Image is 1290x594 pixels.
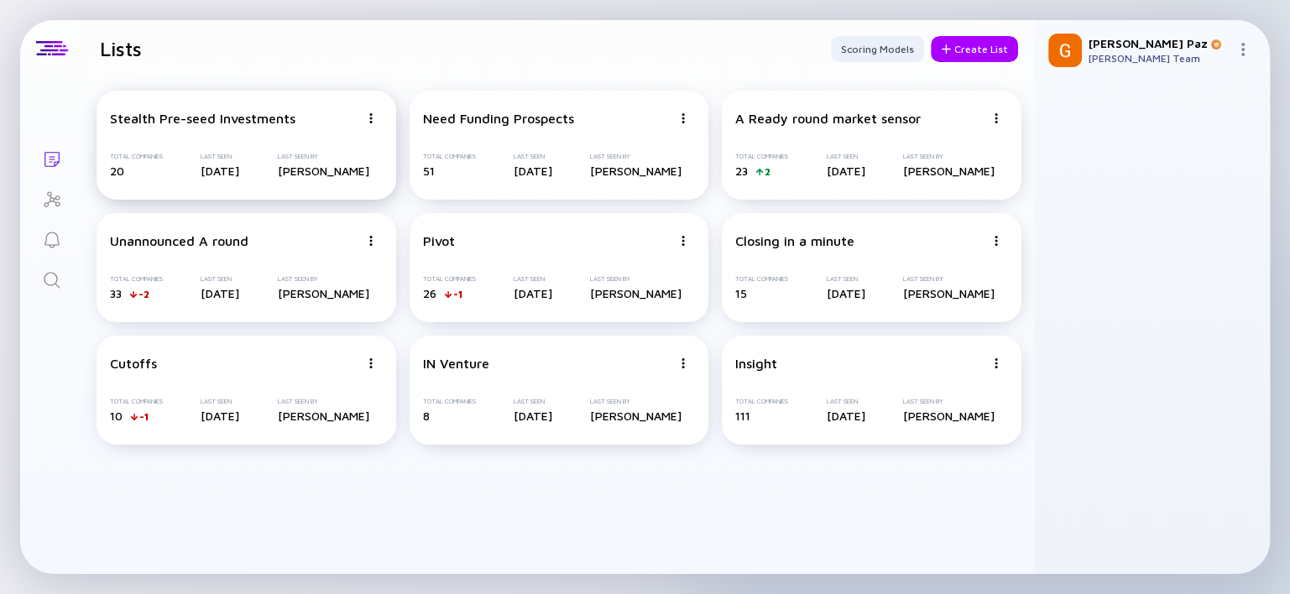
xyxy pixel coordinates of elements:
[423,233,455,248] div: Pivot
[201,275,239,283] div: Last Seen
[1236,43,1250,56] img: Menu
[590,398,682,405] div: Last Seen By
[514,398,552,405] div: Last Seen
[366,358,376,368] img: Menu
[903,153,995,160] div: Last Seen By
[423,286,436,300] span: 26
[991,236,1001,246] img: Menu
[735,233,854,248] div: Closing in a minute
[423,153,476,160] div: Total Companies
[735,409,750,423] span: 111
[903,398,995,405] div: Last Seen By
[278,286,369,300] div: [PERSON_NAME]
[20,178,83,218] a: Investor Map
[20,258,83,299] a: Search
[423,164,435,178] span: 51
[278,275,369,283] div: Last Seen By
[514,164,552,178] div: [DATE]
[1048,34,1082,67] img: Gil Profile Picture
[201,398,239,405] div: Last Seen
[678,113,688,123] img: Menu
[423,275,476,283] div: Total Companies
[735,111,921,126] div: A Ready round market sensor
[110,233,248,248] div: Unannounced A round
[827,286,865,300] div: [DATE]
[827,164,865,178] div: [DATE]
[278,153,369,160] div: Last Seen By
[827,409,865,423] div: [DATE]
[827,398,865,405] div: Last Seen
[1089,36,1230,50] div: [PERSON_NAME] Paz
[827,153,865,160] div: Last Seen
[423,398,476,405] div: Total Companies
[110,275,163,283] div: Total Companies
[991,358,1001,368] img: Menu
[590,409,682,423] div: [PERSON_NAME]
[678,236,688,246] img: Menu
[110,111,295,126] div: Stealth Pre-seed Investments
[100,37,142,60] h1: Lists
[110,153,163,160] div: Total Companies
[20,138,83,178] a: Lists
[590,153,682,160] div: Last Seen By
[110,164,124,178] span: 20
[1089,52,1230,65] div: [PERSON_NAME] Team
[735,153,788,160] div: Total Companies
[735,164,748,178] span: 23
[903,275,995,283] div: Last Seen By
[201,164,239,178] div: [DATE]
[278,398,369,405] div: Last Seen By
[991,113,1001,123] img: Menu
[423,356,489,371] div: IN Venture
[903,286,995,300] div: [PERSON_NAME]
[139,410,149,423] div: -1
[138,288,149,300] div: -2
[366,236,376,246] img: Menu
[931,36,1018,62] button: Create List
[423,409,430,423] span: 8
[831,36,924,62] button: Scoring Models
[366,113,376,123] img: Menu
[735,275,788,283] div: Total Companies
[110,356,157,371] div: Cutoffs
[514,286,552,300] div: [DATE]
[110,398,163,405] div: Total Companies
[514,275,552,283] div: Last Seen
[201,409,239,423] div: [DATE]
[278,164,369,178] div: [PERSON_NAME]
[903,164,995,178] div: [PERSON_NAME]
[735,286,747,300] span: 15
[678,358,688,368] img: Menu
[827,275,865,283] div: Last Seen
[453,288,462,300] div: -1
[735,398,788,405] div: Total Companies
[201,286,239,300] div: [DATE]
[590,164,682,178] div: [PERSON_NAME]
[590,275,682,283] div: Last Seen By
[903,409,995,423] div: [PERSON_NAME]
[278,409,369,423] div: [PERSON_NAME]
[201,153,239,160] div: Last Seen
[110,409,123,423] span: 10
[110,286,122,300] span: 33
[20,218,83,258] a: Reminders
[514,409,552,423] div: [DATE]
[735,356,777,371] div: Insight
[765,165,770,178] div: 2
[514,153,552,160] div: Last Seen
[423,111,574,126] div: Need Funding Prospects
[590,286,682,300] div: [PERSON_NAME]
